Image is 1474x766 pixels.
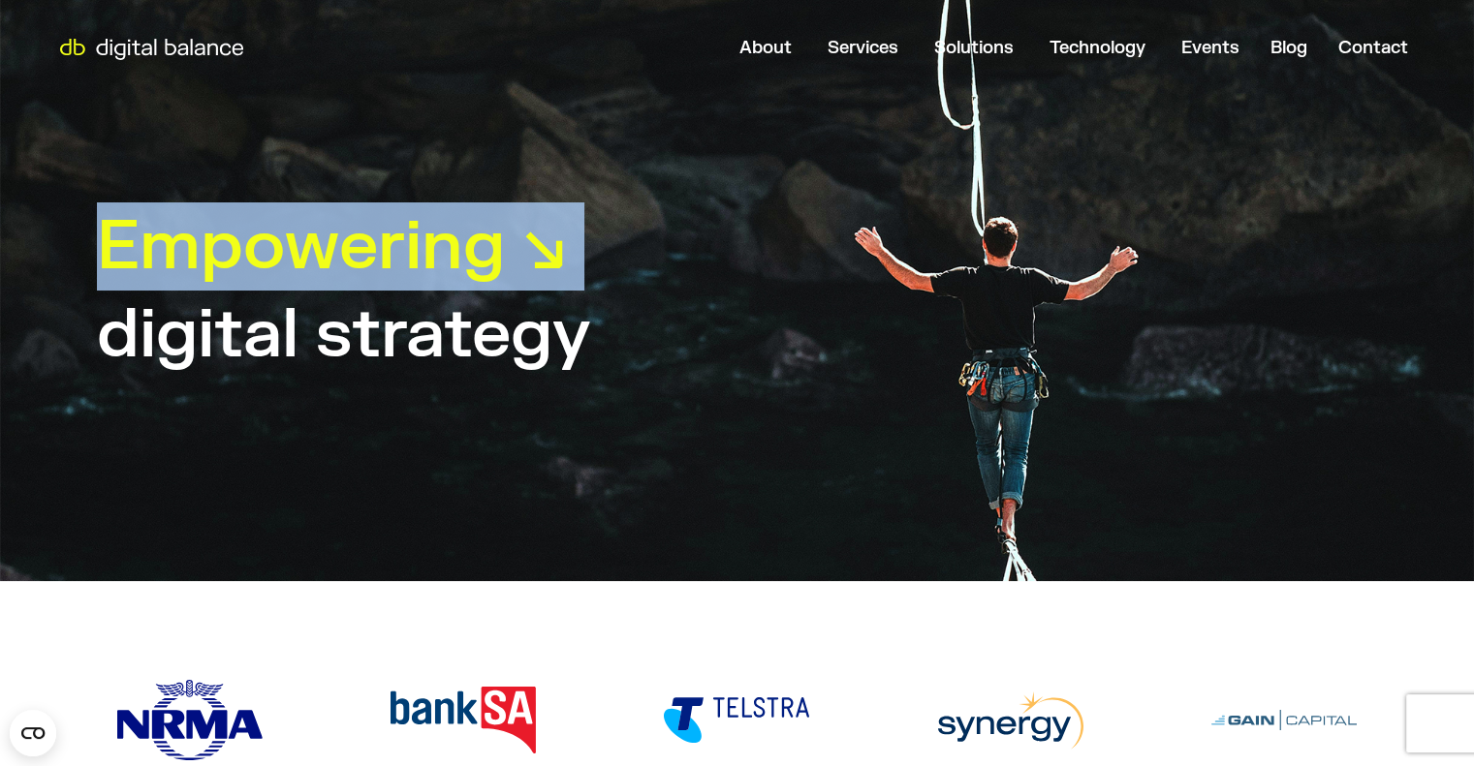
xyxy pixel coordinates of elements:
a: Technology [1050,37,1145,59]
h1: Empowering ↘︎ [97,202,567,291]
a: Blog [1270,37,1307,59]
h1: digital strategy [97,291,591,379]
a: Events [1181,37,1239,59]
a: Solutions [934,37,1014,59]
a: About [739,37,792,59]
div: Menu Toggle [257,29,1424,67]
button: Open CMP widget [10,710,56,756]
a: Contact [1338,37,1408,59]
img: Digital Balance logo [48,39,255,60]
nav: Menu [257,29,1424,67]
a: Services [828,37,898,59]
